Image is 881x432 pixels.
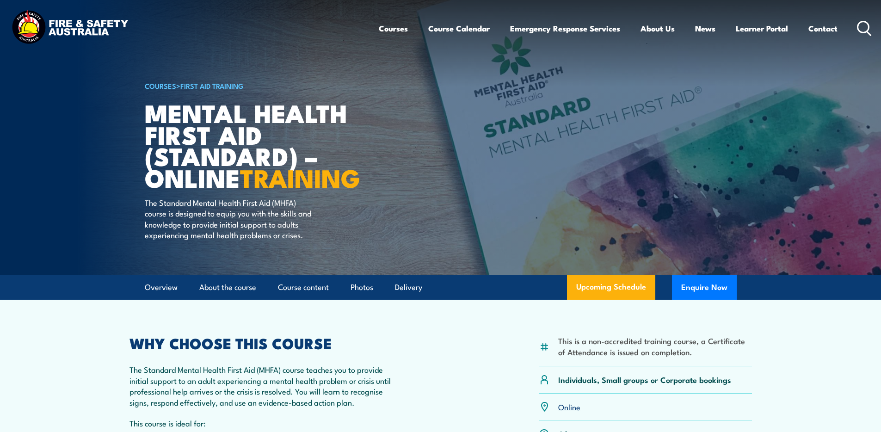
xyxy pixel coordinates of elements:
[180,80,244,91] a: First Aid Training
[351,275,373,300] a: Photos
[567,275,655,300] a: Upcoming Schedule
[199,275,256,300] a: About the course
[278,275,329,300] a: Course content
[145,80,373,91] h6: >
[145,197,314,241] p: The Standard Mental Health First Aid (MHFA) course is designed to equip you with the skills and k...
[129,418,400,428] p: This course is ideal for:
[558,374,731,385] p: Individuals, Small groups or Corporate bookings
[145,275,178,300] a: Overview
[736,16,788,41] a: Learner Portal
[510,16,620,41] a: Emergency Response Services
[428,16,490,41] a: Course Calendar
[558,335,752,357] li: This is a non-accredited training course, a Certificate of Attendance is issued on completion.
[379,16,408,41] a: Courses
[558,401,580,412] a: Online
[240,158,360,196] strong: TRAINING
[145,102,373,188] h1: Mental Health First Aid (Standard) – Online
[129,364,400,407] p: The Standard Mental Health First Aid (MHFA) course teaches you to provide initial support to an a...
[808,16,838,41] a: Contact
[395,275,422,300] a: Delivery
[672,275,737,300] button: Enquire Now
[129,336,400,349] h2: WHY CHOOSE THIS COURSE
[641,16,675,41] a: About Us
[145,80,176,91] a: COURSES
[695,16,715,41] a: News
